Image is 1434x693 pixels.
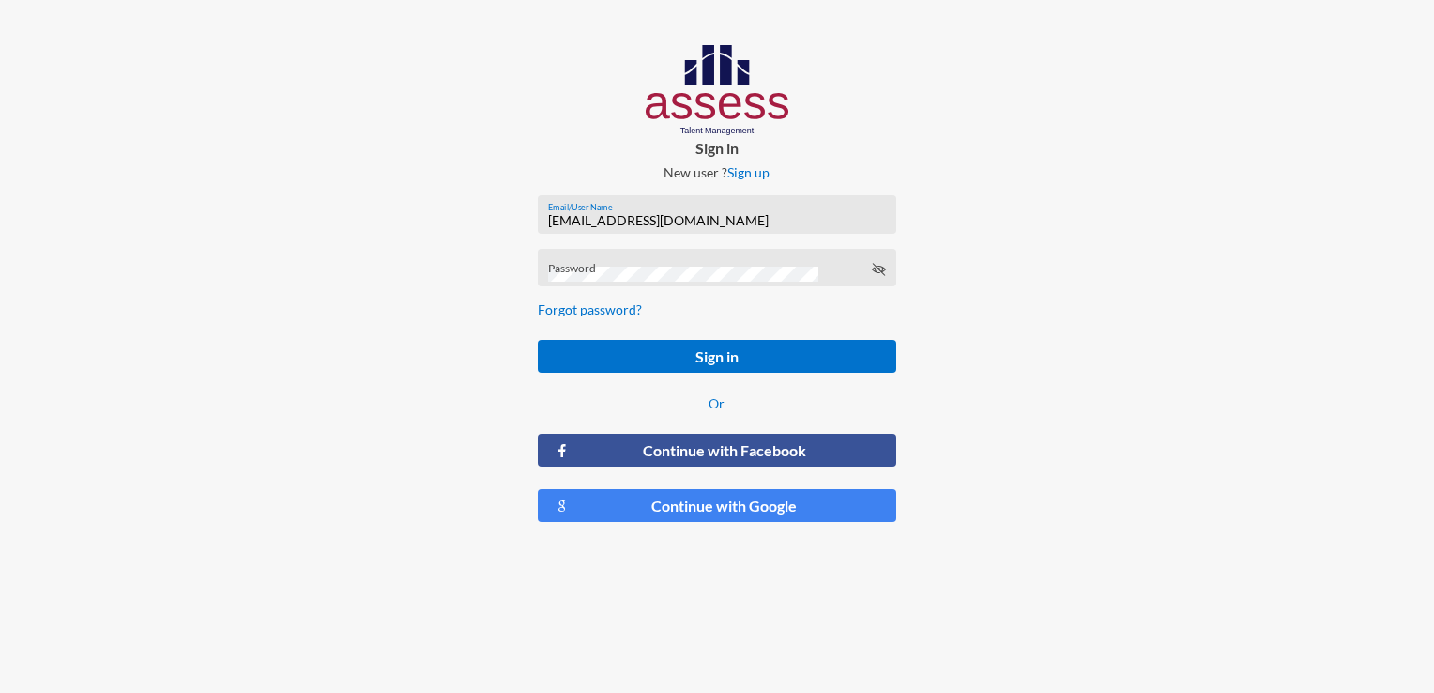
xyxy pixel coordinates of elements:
[548,213,886,228] input: Email/User Name
[646,45,789,135] img: AssessLogoo.svg
[538,340,895,373] button: Sign in
[523,164,910,180] p: New user ?
[538,301,642,317] a: Forgot password?
[538,395,895,411] p: Or
[727,164,770,180] a: Sign up
[538,489,895,522] button: Continue with Google
[538,434,895,467] button: Continue with Facebook
[523,139,910,157] p: Sign in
